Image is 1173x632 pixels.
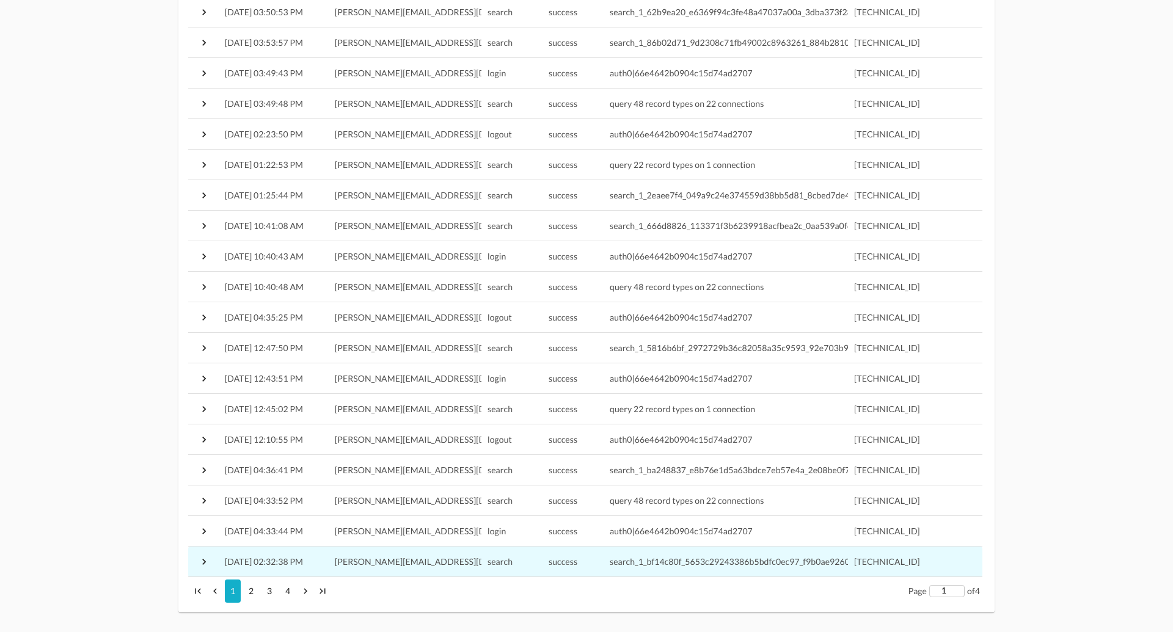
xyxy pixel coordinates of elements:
[610,190,882,200] span: search_1_2eaee7f4_049a9c24e374559d38bb5d81_8cbed7de42380cf5
[335,281,547,292] span: [PERSON_NAME][EMAIL_ADDRESS][DOMAIN_NAME]
[610,526,753,536] span: auth0|66e4642b0904c15d74ad2707
[488,190,513,200] span: search
[225,98,303,110] p: [DATE] 03:49:48 PM
[854,37,920,48] span: [TECHNICAL_ID]
[549,159,577,170] span: success
[225,250,304,263] p: [DATE] 10:40:43 AM
[610,281,764,292] span: query 48 record types on 22 connections
[488,129,512,139] span: logout
[549,251,577,261] span: success
[549,343,577,353] span: success
[549,556,577,567] span: success
[267,585,272,597] p: 3
[488,312,512,322] span: logout
[225,464,303,476] p: [DATE] 04:36:41 PM
[488,159,513,170] span: search
[549,495,577,506] span: success
[549,526,577,536] span: success
[230,585,235,597] p: 1
[549,404,577,414] span: success
[225,403,303,415] p: [DATE] 12:45:02 PM
[488,251,506,261] span: login
[610,159,755,170] span: query 22 record types on 1 connection
[610,129,753,139] span: auth0|66e4642b0904c15d74ad2707
[225,556,303,568] p: [DATE] 02:32:38 PM
[225,189,303,202] p: [DATE] 01:25:44 PM
[225,67,303,79] p: [DATE] 03:49:43 PM
[488,556,513,567] span: search
[335,556,547,567] span: [PERSON_NAME][EMAIL_ADDRESS][DOMAIN_NAME]
[610,556,880,567] span: search_1_bf14c80f_5653c29243386b5bdfc0ec97_f9b0ae9260b08352
[549,68,577,78] span: success
[854,343,920,353] span: [TECHNICAL_ID]
[549,434,577,445] span: success
[225,372,303,385] p: [DATE] 12:43:51 PM
[549,190,577,200] span: success
[549,37,577,48] span: success
[610,312,753,322] span: auth0|66e4642b0904c15d74ad2707
[854,98,920,109] span: [TECHNICAL_ID]
[854,434,920,445] span: [TECHNICAL_ID]
[854,159,920,170] span: [TECHNICAL_ID]
[854,404,920,414] span: [TECHNICAL_ID]
[335,465,547,475] span: [PERSON_NAME][EMAIL_ADDRESS][DOMAIN_NAME]
[335,343,547,353] span: [PERSON_NAME][EMAIL_ADDRESS][DOMAIN_NAME]
[610,495,764,506] span: query 48 record types on 22 connections
[854,68,920,78] span: [TECHNICAL_ID]
[854,251,920,261] span: [TECHNICAL_ID]
[225,159,303,171] p: [DATE] 01:22:53 PM
[335,526,547,536] span: [PERSON_NAME][EMAIL_ADDRESS][DOMAIN_NAME]
[549,281,577,292] span: success
[854,220,920,231] span: [TECHNICAL_ID]
[225,579,241,603] button: 1
[610,220,881,231] span: search_1_666d8826_113371f3b6239918acfbea2c_0aa539a0f6bd6c88
[967,585,980,597] p: of 4
[908,585,927,597] p: Page
[335,190,547,200] span: [PERSON_NAME][EMAIL_ADDRESS][DOMAIN_NAME]
[488,343,513,353] span: search
[285,585,290,597] p: 4
[854,465,920,475] span: [TECHNICAL_ID]
[335,98,547,109] span: [PERSON_NAME][EMAIL_ADDRESS][DOMAIN_NAME]
[488,7,513,17] span: search
[549,465,577,475] span: success
[225,311,303,324] p: [DATE] 04:35:25 PM
[610,343,886,353] span: search_1_5816b6bf_2972729b36c82058a35c9593_92e703b9e6c8c0a5
[549,220,577,231] span: success
[261,579,277,603] button: 3
[243,579,259,603] button: 2
[249,585,254,597] p: 2
[610,251,753,261] span: auth0|66e4642b0904c15d74ad2707
[854,312,920,322] span: [TECHNICAL_ID]
[335,68,547,78] span: [PERSON_NAME][EMAIL_ADDRESS][DOMAIN_NAME]
[225,342,303,354] p: [DATE] 12:47:50 PM
[225,281,304,293] p: [DATE] 10:40:48 AM
[335,159,547,170] span: [PERSON_NAME][EMAIL_ADDRESS][DOMAIN_NAME]
[298,584,313,598] span: Next page
[335,220,547,231] span: [PERSON_NAME][EMAIL_ADDRESS][DOMAIN_NAME]
[549,98,577,109] span: success
[315,584,330,598] span: Last page
[488,281,513,292] span: search
[335,495,547,506] span: [PERSON_NAME][EMAIL_ADDRESS][DOMAIN_NAME]
[488,404,513,414] span: search
[225,6,303,18] p: [DATE] 03:50:53 PM
[335,251,547,261] span: [PERSON_NAME][EMAIL_ADDRESS][DOMAIN_NAME]
[225,495,303,507] p: [DATE] 04:33:52 PM
[225,128,303,140] p: [DATE] 02:23:50 PM
[335,312,547,322] span: [PERSON_NAME][EMAIL_ADDRESS][DOMAIN_NAME]
[208,584,222,598] span: Previous page
[225,220,304,232] p: [DATE] 10:41:08 AM
[610,7,882,17] span: search_1_62b9ea20_e6369f94c3fe48a47037a00a_3dba373f286d2bb0
[335,373,547,383] span: [PERSON_NAME][EMAIL_ADDRESS][DOMAIN_NAME]
[854,373,920,383] span: [TECHNICAL_ID]
[488,434,512,445] span: logout
[335,37,547,48] span: [PERSON_NAME][EMAIL_ADDRESS][DOMAIN_NAME]
[549,129,577,139] span: success
[610,373,753,383] span: auth0|66e4642b0904c15d74ad2707
[335,129,547,139] span: [PERSON_NAME][EMAIL_ADDRESS][DOMAIN_NAME]
[854,526,920,536] span: [TECHNICAL_ID]
[488,37,513,48] span: search
[854,190,920,200] span: [TECHNICAL_ID]
[335,434,547,445] span: [PERSON_NAME][EMAIL_ADDRESS][DOMAIN_NAME]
